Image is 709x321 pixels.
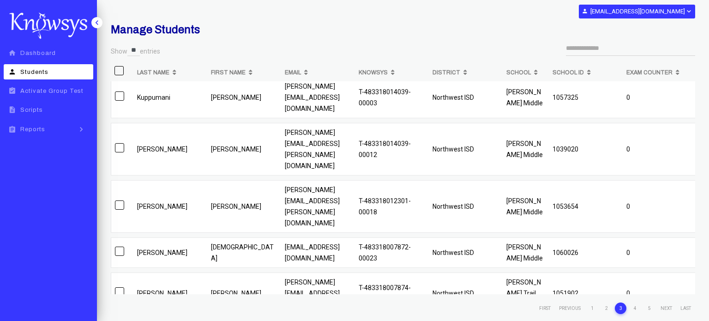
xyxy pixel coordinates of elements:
p: [PERSON_NAME] Middle [506,195,545,218]
i: assignment [6,126,18,133]
p: T-483318014039-00012 [359,138,425,160]
span: Dashboard [20,50,56,56]
i: keyboard_arrow_right [74,125,88,134]
li: Last [678,303,694,314]
b: Manage Students [111,24,200,36]
p: [PERSON_NAME] [211,144,277,155]
i: keyboard_arrow_left [92,18,102,27]
li: 5 [643,303,655,314]
p: 1060026 [553,247,619,258]
p: [PERSON_NAME] [137,144,204,155]
span: Scripts [20,107,43,113]
b: School [506,67,531,78]
p: [EMAIL_ADDRESS][DOMAIN_NAME] [285,242,351,264]
p: 1051902 [553,288,619,299]
li: 4 [629,303,641,314]
i: person [582,8,588,14]
p: Northwest ISD [433,92,499,103]
p: [PERSON_NAME] [137,288,204,299]
b: Email [285,67,301,78]
label: entries [140,47,160,56]
p: 1039020 [553,144,619,155]
span: Students [20,69,48,75]
p: [PERSON_NAME] [211,288,277,299]
p: T-483318007874-00008 [359,282,425,304]
p: [PERSON_NAME] Middle [506,242,545,264]
i: description [6,106,18,114]
p: T-483318014039-00003 [359,86,425,109]
li: Next [658,303,675,314]
p: 0 [626,144,693,155]
li: PREVIOUS [556,303,583,314]
p: [PERSON_NAME] Middle [506,86,545,109]
b: [EMAIL_ADDRESS][DOMAIN_NAME] [590,8,685,15]
p: [PERSON_NAME] [137,201,204,212]
li: 3 [615,303,626,314]
span: Activate Group Test [20,88,84,94]
b: Last Name [137,67,169,78]
span: Reports [20,126,45,133]
p: 0 [626,247,693,258]
p: [PERSON_NAME][EMAIL_ADDRESS][DOMAIN_NAME] [285,277,351,310]
p: Northwest ISD [433,201,499,212]
b: School ID [553,67,584,78]
p: [PERSON_NAME][EMAIL_ADDRESS][DOMAIN_NAME] [285,81,351,114]
p: Northwest ISD [433,144,499,155]
i: expand_more [685,7,692,15]
b: First Name [211,67,246,78]
b: District [433,67,460,78]
b: Knowsys [359,67,388,78]
p: [PERSON_NAME] [211,92,277,103]
p: 0 [626,288,693,299]
p: T-483318012301-00018 [359,195,425,218]
li: 2 [601,303,612,314]
p: [PERSON_NAME] [211,201,277,212]
p: [PERSON_NAME][EMAIL_ADDRESS][PERSON_NAME][DOMAIN_NAME] [285,184,351,229]
i: assignment_turned_in [6,87,18,95]
p: 1053654 [553,201,619,212]
p: [PERSON_NAME] Middle [506,138,545,160]
p: Northwest ISD [433,288,499,299]
i: person [6,68,18,76]
p: [PERSON_NAME][EMAIL_ADDRESS][PERSON_NAME][DOMAIN_NAME] [285,127,351,171]
p: [DEMOGRAPHIC_DATA] [211,242,277,264]
p: Northwest ISD [433,247,499,258]
li: First [536,303,553,314]
i: home [6,49,18,57]
label: Show [111,47,127,56]
p: [PERSON_NAME] [137,247,204,258]
p: [PERSON_NAME] Trail Middle [506,277,545,310]
p: 0 [626,92,693,103]
p: 0 [626,201,693,212]
p: 1057325 [553,92,619,103]
b: Exam Counter [626,67,673,78]
li: 1 [586,303,598,314]
p: Kuppumani [137,92,204,103]
p: T-483318007872-00023 [359,242,425,264]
